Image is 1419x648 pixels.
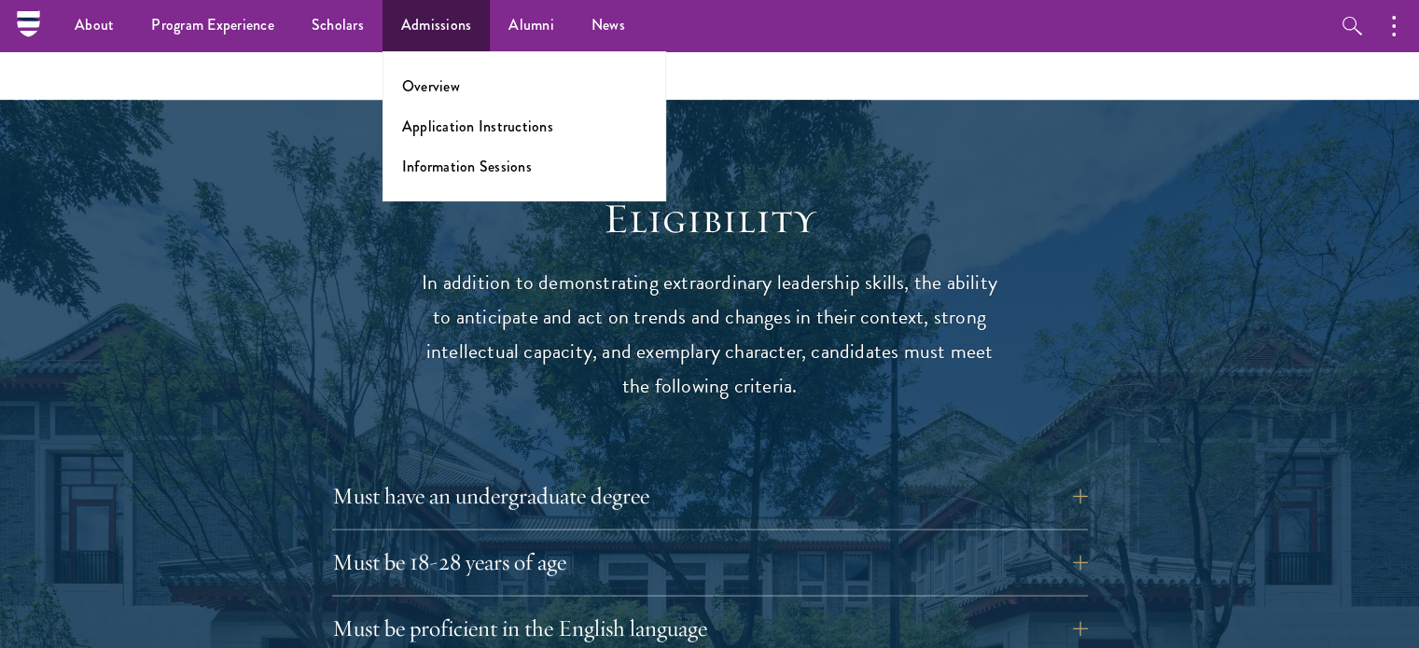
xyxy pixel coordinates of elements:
[402,156,532,177] a: Information Sessions
[421,266,999,404] p: In addition to demonstrating extraordinary leadership skills, the ability to anticipate and act o...
[421,193,999,245] h2: Eligibility
[402,116,553,137] a: Application Instructions
[332,474,1088,518] button: Must have an undergraduate degree
[402,76,460,97] a: Overview
[332,540,1088,585] button: Must be 18-28 years of age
